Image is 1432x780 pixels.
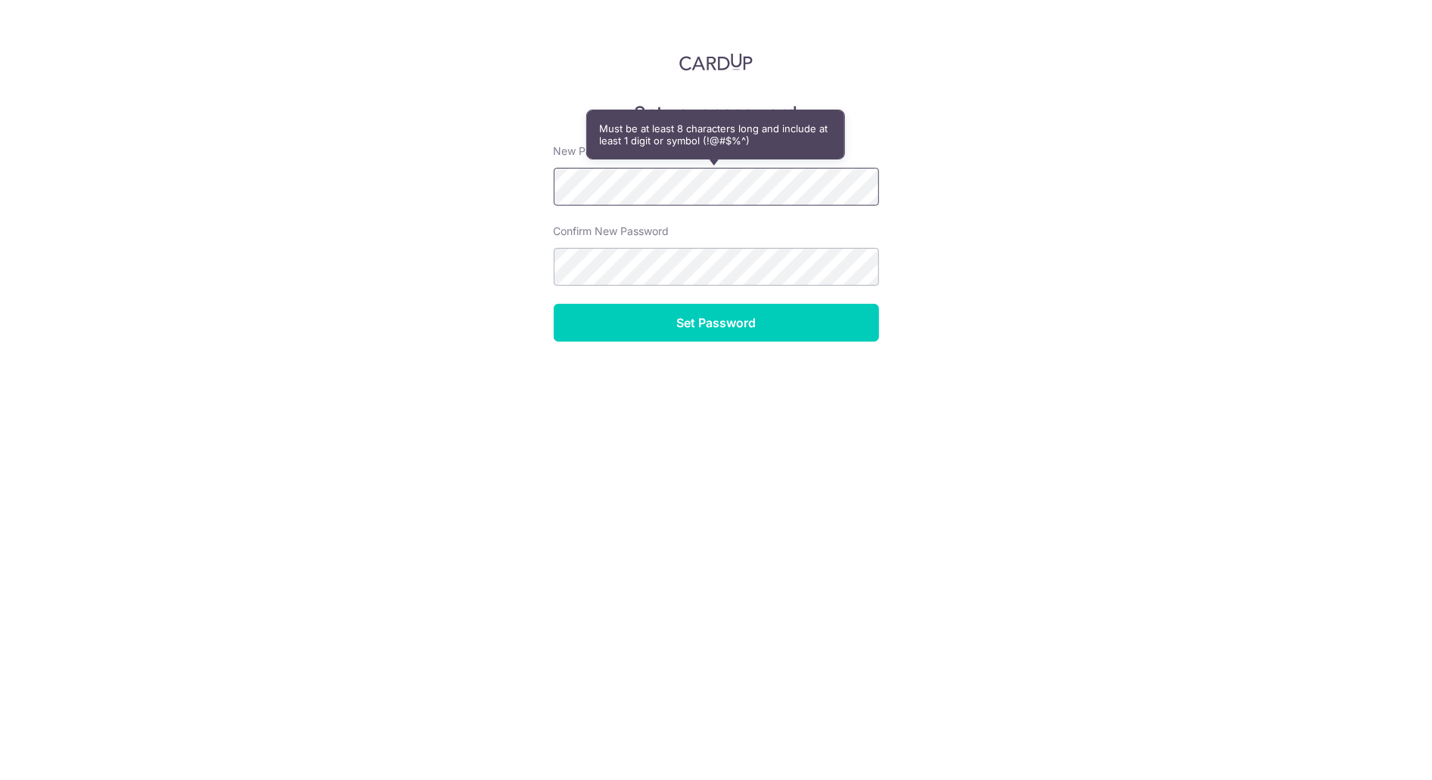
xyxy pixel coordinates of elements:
label: Confirm New Password [554,224,669,239]
h5: Set your password [554,101,879,125]
label: New Password [554,144,628,159]
input: Set Password [554,304,879,342]
img: CardUp Logo [679,53,753,71]
div: Must be at least 8 characters long and include at least 1 digit or symbol (!@#$%^) [587,110,844,159]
